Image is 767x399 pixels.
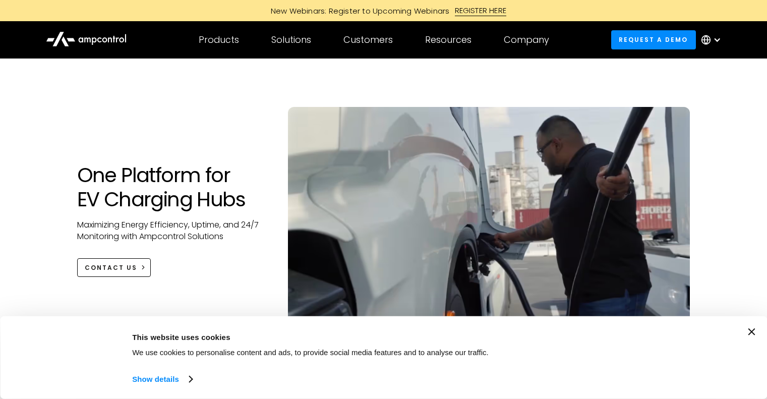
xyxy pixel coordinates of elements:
div: REGISTER HERE [455,5,507,16]
div: This website uses cookies [132,331,562,343]
div: Resources [425,34,471,45]
a: Request a demo [611,30,696,49]
a: New Webinars: Register to Upcoming WebinarsREGISTER HERE [157,5,611,16]
p: Maximizing Energy Efficiency, Uptime, and 24/7 Monitoring with Ampcontrol Solutions [77,219,268,242]
div: Products [199,34,239,45]
div: Company [504,34,549,45]
a: CONTACT US [77,258,151,277]
div: CONTACT US [85,263,137,272]
a: Show details [132,372,192,387]
button: Close banner [748,328,755,335]
div: New Webinars: Register to Upcoming Webinars [261,6,455,16]
div: Solutions [271,34,311,45]
div: Customers [343,34,393,45]
button: Okay [585,328,729,358]
h1: One Platform for EV Charging Hubs [77,163,268,211]
span: We use cookies to personalise content and ads, to provide social media features and to analyse ou... [132,348,489,357]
